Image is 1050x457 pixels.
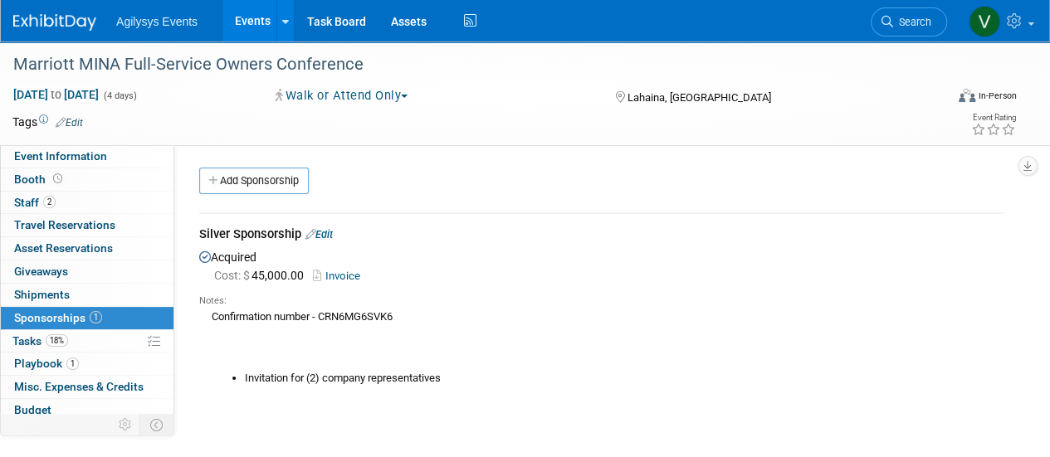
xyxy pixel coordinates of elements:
div: Event Rating [971,114,1016,122]
a: Event Information [1,145,173,168]
span: Travel Reservations [14,218,115,231]
span: to [48,88,64,101]
span: [DATE] [DATE] [12,87,100,102]
span: Search [893,16,931,28]
div: Event Format [870,86,1017,111]
span: Asset Reservations [14,241,113,255]
a: Budget [1,399,173,421]
span: Playbook [14,357,79,370]
a: Giveaways [1,260,173,283]
span: 1 [66,357,79,370]
a: Booth [1,168,173,191]
div: Notes: [199,294,1004,308]
a: Tasks18% [1,330,173,352]
a: Search [871,7,947,36]
span: Misc. Expenses & Credits [14,380,144,393]
span: Sponsorships [14,311,102,324]
img: ExhibitDay [13,14,96,31]
a: Invoice [313,270,367,282]
div: Confirmation number - CRN6MG6SVK6 [199,308,1004,387]
a: Playbook1 [1,352,173,375]
span: Budget [14,403,51,416]
a: Edit [56,117,83,129]
button: Walk or Attend Only [270,87,414,105]
td: Personalize Event Tab Strip [111,414,140,435]
span: Booth not reserved yet [50,173,66,185]
span: Shipments [14,288,70,301]
span: Staff [14,196,56,209]
span: 45,000.00 [214,269,310,282]
td: Toggle Event Tabs [140,414,174,435]
a: Sponsorships1 [1,307,173,329]
img: Format-Inperson.png [959,89,975,102]
span: Event Information [14,149,107,163]
span: Agilysys Events [116,15,198,28]
span: 2 [43,196,56,208]
span: (4 days) [102,90,137,101]
li: Invitation for (2) company representatives [245,371,1004,387]
span: 1 [90,311,102,323]
a: Misc. Expenses & Credits [1,376,173,398]
div: Marriott MINA Full-Service Owners Conference [7,50,931,80]
span: Giveaways [14,265,68,278]
a: Shipments [1,284,173,306]
span: Cost: $ [214,269,252,282]
span: Tasks [12,334,68,348]
a: Edit [305,228,333,241]
a: Travel Reservations [1,214,173,236]
div: Acquired [199,246,1004,400]
a: Add Sponsorship [199,168,309,194]
div: Silver Sponsorship [199,226,1004,246]
a: Asset Reservations [1,237,173,260]
img: Vaitiare Munoz [969,6,1000,37]
span: Booth [14,173,66,186]
a: Staff2 [1,192,173,214]
div: In-Person [978,90,1017,102]
span: 18% [46,334,68,347]
span: Lahaina, [GEOGRAPHIC_DATA] [627,91,770,104]
td: Tags [12,114,83,130]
